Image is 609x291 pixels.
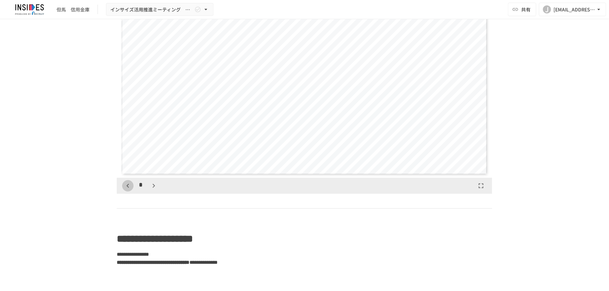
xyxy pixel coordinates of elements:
span: 共有 [522,6,531,13]
button: インサイズ活用推進ミーティング ～3回目～ [106,3,214,16]
div: [EMAIL_ADDRESS][DOMAIN_NAME] [554,5,596,14]
div: 但馬 信用金庫 [57,6,89,13]
span: インサイズ活用推進ミーティング ～3回目～ [110,5,193,14]
div: J [543,5,551,13]
button: 共有 [508,3,536,16]
button: J[EMAIL_ADDRESS][DOMAIN_NAME] [539,3,606,16]
img: JmGSPSkPjKwBq77AtHmwC7bJguQHJlCRQfAXtnx4WuV [8,4,51,15]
